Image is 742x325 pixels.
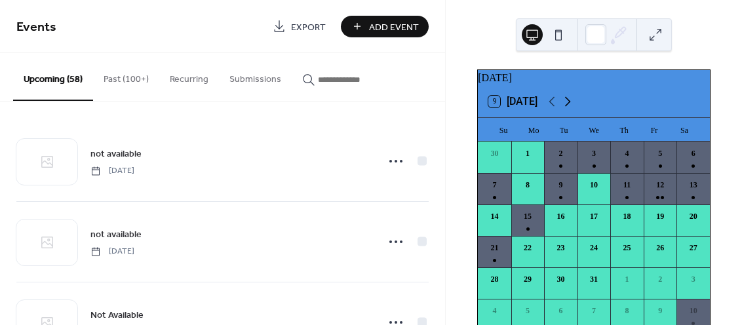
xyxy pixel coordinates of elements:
[488,210,500,222] div: 14
[484,92,542,111] button: 9[DATE]
[518,118,549,142] div: Mo
[579,118,609,142] div: We
[669,118,699,142] div: Sa
[488,147,500,159] div: 30
[654,305,666,316] div: 9
[263,16,336,37] a: Export
[522,273,534,285] div: 29
[90,246,134,258] span: [DATE]
[522,147,534,159] div: 1
[654,273,666,285] div: 2
[654,242,666,254] div: 26
[488,118,518,142] div: Su
[159,53,219,100] button: Recurring
[555,210,567,222] div: 16
[555,147,567,159] div: 2
[90,309,144,322] span: Not Available
[654,179,666,191] div: 12
[90,228,142,242] span: not available
[90,147,142,161] span: not available
[621,242,633,254] div: 25
[555,305,567,316] div: 6
[688,210,699,222] div: 20
[488,273,500,285] div: 28
[90,307,144,322] a: Not Available
[478,70,710,86] div: [DATE]
[219,53,292,100] button: Submissions
[16,14,56,40] span: Events
[555,179,567,191] div: 9
[522,242,534,254] div: 22
[688,242,699,254] div: 27
[291,20,326,34] span: Export
[688,179,699,191] div: 13
[90,227,142,242] a: not available
[688,273,699,285] div: 3
[555,242,567,254] div: 23
[522,179,534,191] div: 8
[621,210,633,222] div: 18
[621,305,633,316] div: 8
[90,146,142,161] a: not available
[522,210,534,222] div: 15
[488,242,500,254] div: 21
[621,273,633,285] div: 1
[488,305,500,316] div: 4
[588,210,600,222] div: 17
[93,53,159,100] button: Past (100+)
[588,147,600,159] div: 3
[588,242,600,254] div: 24
[588,273,600,285] div: 31
[369,20,419,34] span: Add Event
[549,118,579,142] div: Tu
[13,53,93,101] button: Upcoming (58)
[621,147,633,159] div: 4
[341,16,429,37] button: Add Event
[621,179,633,191] div: 11
[654,147,666,159] div: 5
[688,147,699,159] div: 6
[555,273,567,285] div: 30
[588,305,600,316] div: 7
[654,210,666,222] div: 19
[688,305,699,316] div: 10
[488,179,500,191] div: 7
[522,305,534,316] div: 5
[639,118,669,142] div: Fr
[588,179,600,191] div: 10
[609,118,639,142] div: Th
[90,165,134,177] span: [DATE]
